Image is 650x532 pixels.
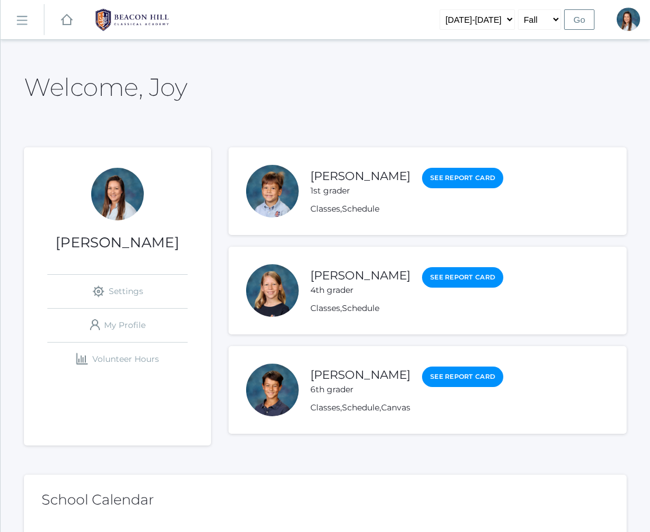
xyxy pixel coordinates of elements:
a: [PERSON_NAME] [310,368,410,382]
div: Haelyn Bradley [246,264,299,317]
a: Classes [310,303,340,313]
h1: [PERSON_NAME] [24,235,211,250]
a: Schedule [342,203,379,214]
a: Classes [310,203,340,214]
img: 1_BHCALogos-05.png [88,5,176,34]
div: , , [310,402,503,414]
div: Obadiah Bradley [246,165,299,217]
a: See Report Card [422,367,503,387]
div: Joy Bradley [617,8,640,31]
div: Joy Bradley [91,168,144,220]
a: Schedule [342,402,379,413]
a: Canvas [381,402,410,413]
div: Asher Bradley [246,364,299,416]
a: [PERSON_NAME] [310,169,410,183]
a: See Report Card [422,267,503,288]
a: Schedule [342,303,379,313]
h2: Welcome, Joy [24,74,187,101]
input: Go [564,9,594,30]
div: 4th grader [310,284,410,296]
a: [PERSON_NAME] [310,268,410,282]
div: 6th grader [310,384,410,396]
a: My Profile [47,309,188,342]
div: , [310,302,503,315]
a: Settings [47,275,188,308]
a: Classes [310,402,340,413]
h2: School Calendar [42,492,609,507]
a: See Report Card [422,168,503,188]
div: , [310,203,503,215]
a: Volunteer Hours [47,343,188,376]
div: 1st grader [310,185,410,197]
